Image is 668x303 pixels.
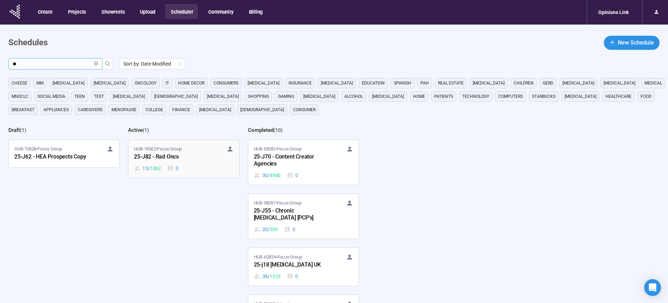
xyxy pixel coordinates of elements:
[287,171,298,179] div: 0
[254,225,278,233] div: 20
[53,80,85,87] span: [MEDICAL_DATA]
[413,93,425,100] span: home
[20,127,26,133] span: ( 1 )
[303,93,335,100] span: [MEDICAL_DATA]
[113,93,145,100] span: [MEDICAL_DATA]
[207,93,239,100] span: [MEDICAL_DATA]
[248,127,274,133] h2: Completed
[165,4,198,19] button: Scheduler
[134,153,211,162] div: 25-J82 - Rad Oncs
[154,93,198,100] span: [DEMOGRAPHIC_DATA]
[74,93,85,100] span: Teen
[112,106,136,113] span: menopause
[123,59,182,69] span: Sort by: Date Modified
[254,207,331,223] div: 25-J55 - Chronic [MEDICAL_DATA] [PCP's]
[603,80,635,87] span: [MEDICAL_DATA]
[268,225,270,233] span: /
[462,93,489,100] span: technology
[284,225,295,233] div: 0
[12,106,34,113] span: breakfast
[321,80,353,87] span: [MEDICAL_DATA]
[543,80,553,87] span: GERD
[128,140,239,178] a: HUB-195E2•Focus Group25-J82 - Rad Oncs13 / 10620
[268,272,270,280] span: /
[254,171,281,179] div: 30
[146,106,163,113] span: college
[143,127,149,133] span: ( 1 )
[274,127,283,133] span: ( 10 )
[438,80,464,87] span: real estate
[270,272,281,280] span: 1510
[14,153,92,162] div: 25-J62 - HEA Prospects Copy
[270,171,281,179] span: 4940
[254,153,331,169] div: 25-J70 - Content Creator Agencies
[150,164,161,172] span: 1062
[514,80,534,87] span: children
[148,164,150,172] span: /
[36,80,43,87] span: MM
[12,80,27,87] span: cheese
[243,4,268,19] button: Billing
[278,93,294,100] span: gaming
[105,61,110,67] span: search
[498,93,523,100] span: computers
[248,93,269,100] span: shopping
[135,80,156,87] span: oncology
[43,106,69,113] span: appliances
[102,58,113,69] button: search
[38,93,65,100] span: social media
[289,80,312,87] span: Insurance
[641,93,652,100] span: Food
[134,4,160,19] button: Upload
[166,80,169,87] span: it
[134,146,182,153] span: HUB-195E2 • Focus Group
[32,4,58,19] button: Create
[270,225,278,233] span: 500
[199,106,231,113] span: [MEDICAL_DATA]
[172,106,190,113] span: finance
[562,80,594,87] span: [MEDICAL_DATA]
[594,6,633,19] div: Opinions Link
[254,272,281,280] div: 39
[94,61,98,66] span: close-circle
[248,248,359,286] a: HUB-A2824•Focus Group25-j18 [MEDICAL_DATA] UK39 / 15100
[606,93,632,100] span: healthcare
[604,36,660,50] button: plusNew Schedule
[9,140,119,167] a: HUB-70828•Focus Group25-J62 - HEA Prospects Copy
[14,146,62,153] span: HUB-70828 • Focus Group
[372,93,404,100] span: [MEDICAL_DATA]
[248,194,359,239] a: HUB-98287•Focus Group25-J55 - Chronic [MEDICAL_DATA] [PCP's]20 / 5000
[134,164,161,172] div: 13
[434,93,453,100] span: Patients
[240,106,284,113] span: [DEMOGRAPHIC_DATA]
[344,93,363,100] span: alcohol
[248,140,359,185] a: HUB-69282•Focus Group25-J70 - Content Creator Agencies30 / 49400
[94,93,104,100] span: Test
[214,80,238,87] span: consumers
[12,93,28,100] span: mnsclc
[78,106,102,113] span: caregivers
[473,80,505,87] span: [MEDICAL_DATA]
[8,36,48,49] h1: Schedules
[565,93,596,100] span: [MEDICAL_DATA]
[644,279,661,296] div: Open Intercom Messenger
[254,254,302,261] span: HUB-A2824 • Focus Group
[287,272,298,280] div: 0
[532,93,555,100] span: starbucks
[203,4,238,19] button: Community
[254,261,331,270] div: 25-j18 [MEDICAL_DATA] UK
[254,146,302,153] span: HUB-69282 • Focus Group
[62,4,91,19] button: Projects
[8,127,20,133] h2: Draft
[618,38,654,47] span: New Schedule
[94,80,126,87] span: [MEDICAL_DATA]
[254,200,302,207] span: HUB-98287 • Focus Group
[248,80,279,87] span: [MEDICAL_DATA]
[94,61,98,67] span: close-circle
[96,4,129,19] button: Showreels
[394,80,411,87] span: Spanish
[178,80,204,87] span: home decor
[268,171,270,179] span: /
[645,80,662,87] span: medical
[420,80,429,87] span: PAH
